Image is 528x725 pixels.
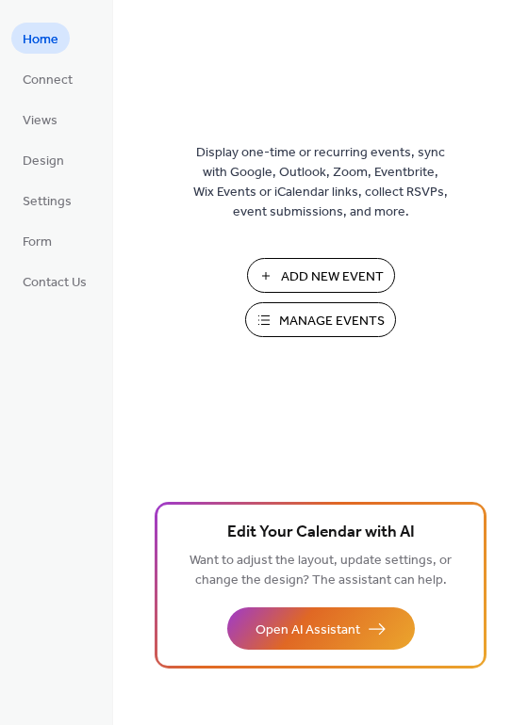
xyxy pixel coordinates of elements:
span: Views [23,111,58,131]
a: Contact Us [11,266,98,297]
span: Edit Your Calendar with AI [227,520,415,546]
span: Open AI Assistant [256,620,360,640]
span: Home [23,30,58,50]
span: Display one-time or recurring events, sync with Google, Outlook, Zoom, Eventbrite, Wix Events or ... [193,143,448,222]
span: Settings [23,192,72,212]
a: Connect [11,63,84,94]
a: Views [11,104,69,135]
a: Home [11,23,70,54]
button: Open AI Assistant [227,607,415,650]
span: Add New Event [281,267,384,287]
span: Form [23,233,52,252]
span: Connect [23,71,73,90]
span: Design [23,152,64,171]
span: Want to adjust the layout, update settings, or change the design? The assistant can help. [190,548,452,593]
span: Manage Events [279,312,385,331]
span: Contact Us [23,273,87,293]
button: Add New Event [247,258,395,293]
button: Manage Events [245,302,396,337]
a: Design [11,144,75,175]
a: Settings [11,185,83,216]
a: Form [11,225,63,256]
